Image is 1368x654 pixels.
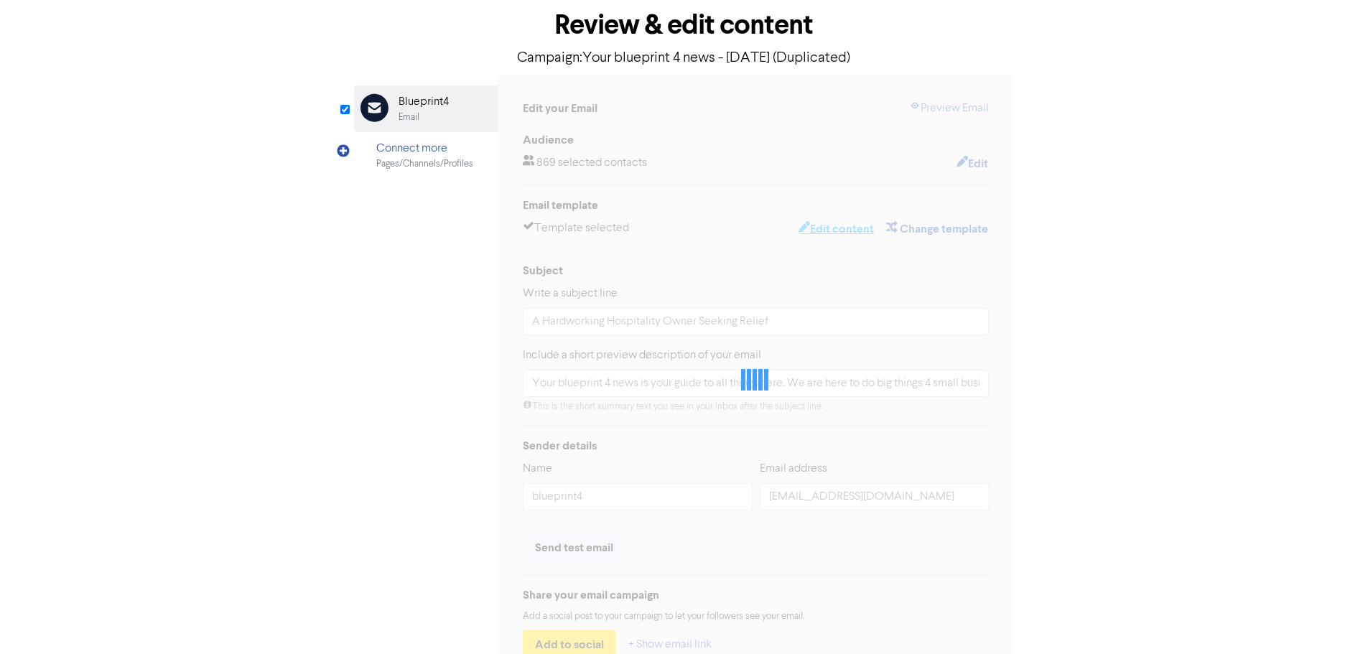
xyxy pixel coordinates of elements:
[376,157,473,171] div: Pages/Channels/Profiles
[354,132,498,179] div: Connect morePages/Channels/Profiles
[376,140,473,157] div: Connect more
[1296,585,1368,654] iframe: Chat Widget
[354,85,498,132] div: Blueprint4Email
[399,111,419,124] div: Email
[354,9,1015,42] h1: Review & edit content
[399,93,449,111] div: Blueprint4
[354,47,1015,69] p: Campaign: Your blueprint 4 news - [DATE] (Duplicated)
